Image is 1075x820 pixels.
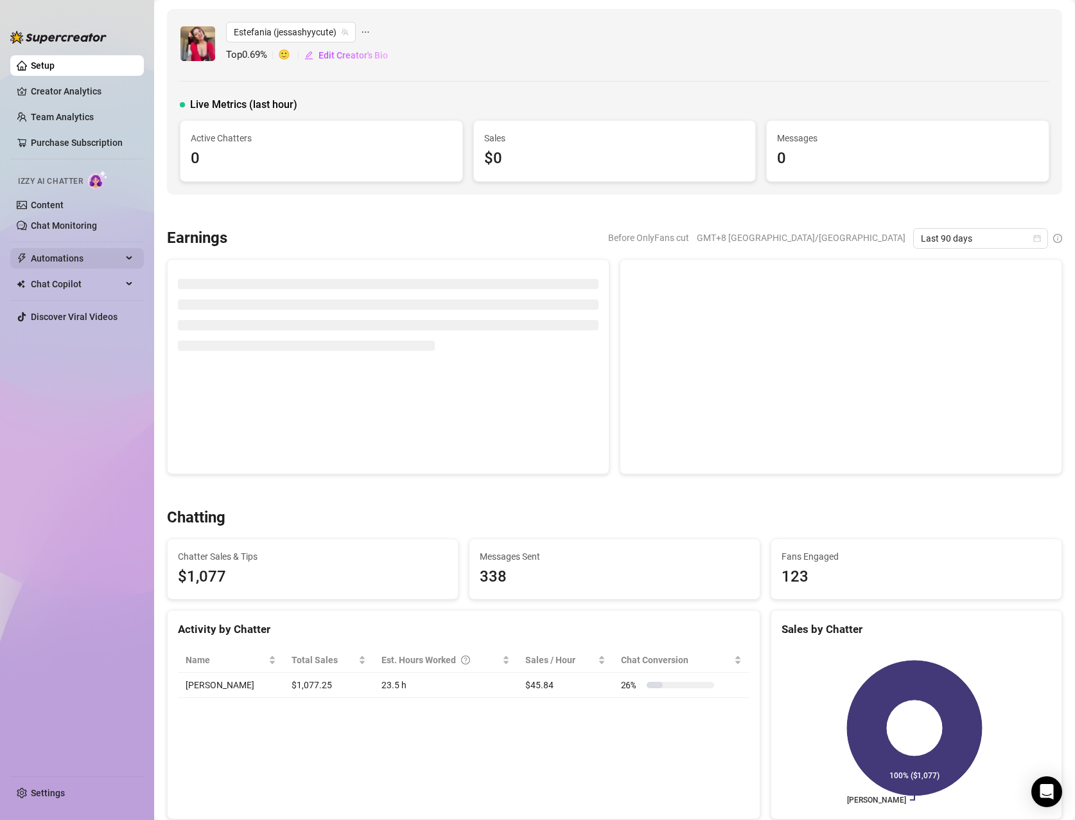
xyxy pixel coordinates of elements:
th: Sales / Hour [518,648,613,673]
h3: Chatting [167,508,225,528]
span: GMT+8 [GEOGRAPHIC_DATA]/[GEOGRAPHIC_DATA] [697,228,905,247]
a: Discover Viral Videos [31,312,118,322]
a: Setup [31,60,55,71]
span: Edit Creator's Bio [319,50,388,60]
span: thunderbolt [17,253,27,263]
div: Est. Hours Worked [381,653,500,667]
span: Before OnlyFans cut [608,228,689,247]
span: info-circle [1053,234,1062,243]
span: calendar [1033,235,1041,242]
td: $45.84 [518,673,613,698]
div: 123 [782,565,1051,589]
a: Content [31,200,64,210]
text: [PERSON_NAME] [847,796,906,805]
span: Active Chatters [191,131,452,145]
div: 0 [777,147,1038,171]
div: Open Intercom Messenger [1031,776,1062,807]
td: $1,077.25 [284,673,374,698]
a: Team Analytics [31,112,94,122]
div: Sales by Chatter [782,621,1051,638]
span: Name [186,653,266,667]
td: 23.5 h [374,673,518,698]
span: Fans Engaged [782,549,1051,564]
button: Edit Creator's Bio [304,45,389,66]
span: Chat Conversion [621,653,731,667]
span: Automations [31,248,122,269]
span: Live Metrics (last hour) [190,97,297,112]
img: logo-BBDzfeDw.svg [10,31,107,44]
span: team [341,28,349,36]
th: Chat Conversion [613,648,749,673]
a: Chat Monitoring [31,220,97,231]
a: Settings [31,788,65,798]
span: Messages Sent [480,549,749,564]
img: Chat Copilot [17,280,25,289]
span: question-circle [461,653,470,667]
span: Last 90 days [921,229,1040,248]
img: AI Chatter [88,170,108,189]
div: $0 [484,147,746,171]
span: Total Sales [292,653,356,667]
span: Izzy AI Chatter [18,175,83,188]
span: Chatter Sales & Tips [178,549,448,564]
span: Sales / Hour [525,653,595,667]
span: edit [304,51,313,60]
a: Creator Analytics [31,81,134,102]
span: 26 % [621,678,642,692]
span: Messages [777,131,1038,145]
th: Total Sales [284,648,374,673]
th: Name [178,648,284,673]
span: Sales [484,131,746,145]
td: [PERSON_NAME] [178,673,284,698]
div: 338 [480,565,749,589]
a: Purchase Subscription [31,138,123,148]
span: Top 0.69 % [226,48,278,63]
span: 🙂 [278,48,304,63]
div: 0 [191,147,452,171]
img: Estefania [180,26,215,61]
span: ellipsis [361,22,370,42]
span: Estefania (jessashyycute) [234,22,348,42]
span: Chat Copilot [31,274,122,294]
div: Activity by Chatter [178,621,749,638]
span: $1,077 [178,565,448,589]
h3: Earnings [167,228,227,249]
